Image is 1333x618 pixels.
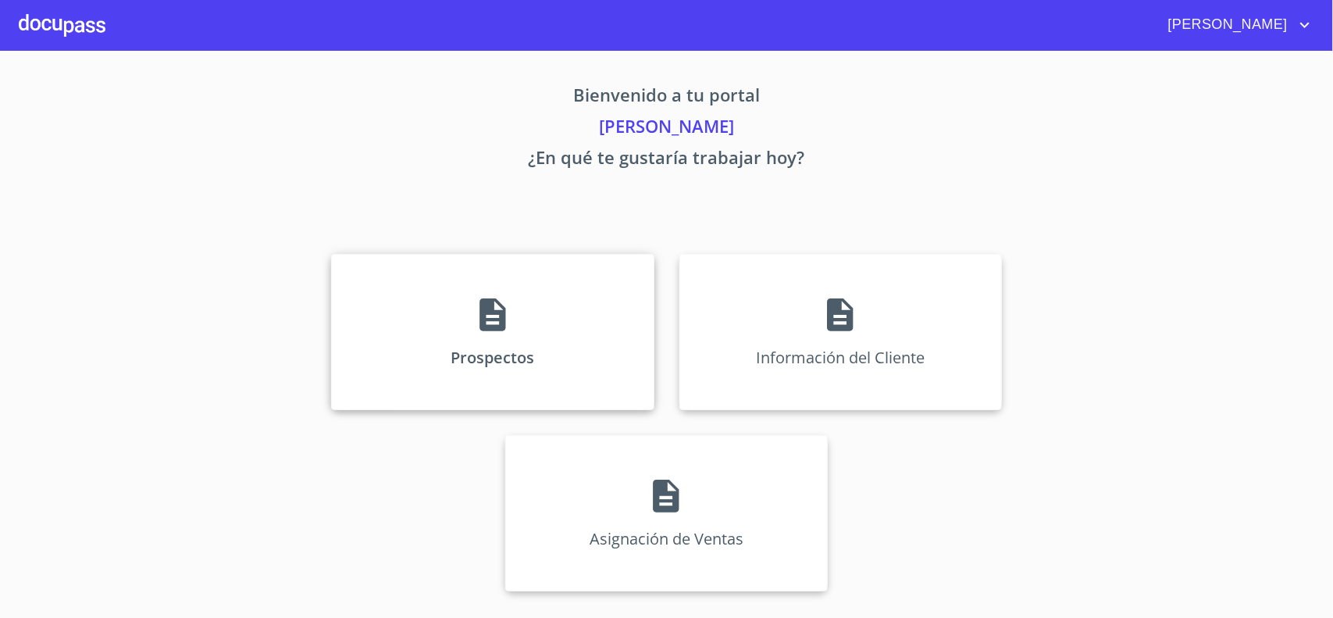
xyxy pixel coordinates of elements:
p: Prospectos [451,347,534,368]
p: ¿En qué te gustaría trabajar hoy? [186,145,1148,176]
p: Bienvenido a tu portal [186,82,1148,113]
span: [PERSON_NAME] [1157,13,1296,38]
p: Información del Cliente [756,347,925,368]
p: [PERSON_NAME] [186,113,1148,145]
button: account of current user [1157,13,1314,38]
p: Asignación de Ventas [590,528,743,549]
